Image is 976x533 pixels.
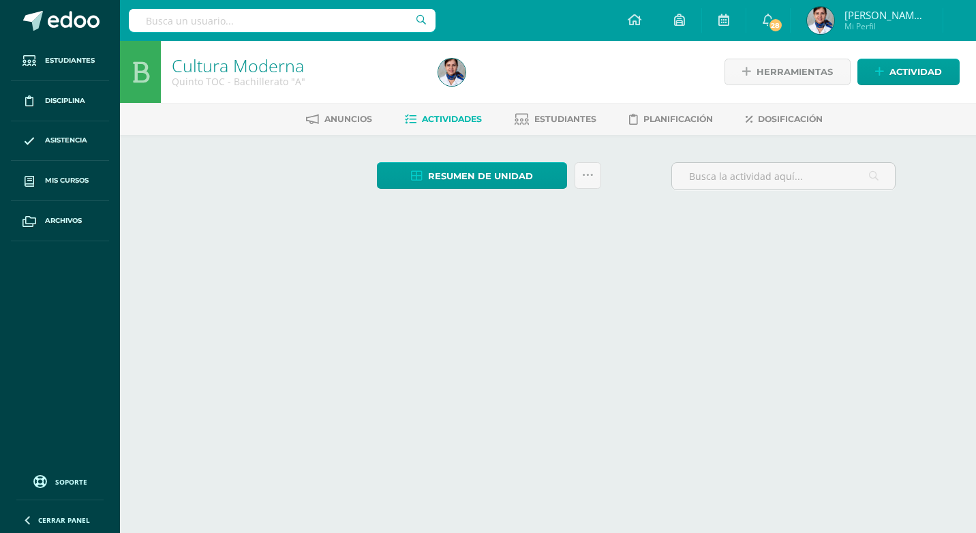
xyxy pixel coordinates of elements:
a: Archivos [11,201,109,241]
a: Cultura Moderna [172,54,304,77]
div: Quinto TOC - Bachillerato 'A' [172,75,422,88]
span: 28 [768,18,783,33]
span: Estudiantes [534,114,596,124]
input: Busca la actividad aquí... [672,163,895,189]
img: 1792bf0c86e4e08ac94418cc7cb908c7.png [807,7,834,34]
span: [PERSON_NAME] [PERSON_NAME] [844,8,926,22]
a: Actividades [405,108,482,130]
a: Dosificación [746,108,823,130]
span: Actividad [889,59,942,85]
span: Dosificación [758,114,823,124]
span: Estudiantes [45,55,95,66]
span: Actividades [422,114,482,124]
span: Archivos [45,215,82,226]
a: Asistencia [11,121,109,162]
input: Busca un usuario... [129,9,436,32]
h1: Cultura Moderna [172,56,422,75]
a: Mis cursos [11,161,109,201]
span: Mis cursos [45,175,89,186]
a: Soporte [16,472,104,490]
a: Resumen de unidad [377,162,567,189]
a: Estudiantes [515,108,596,130]
span: Resumen de unidad [428,164,533,189]
span: Planificación [643,114,713,124]
span: Mi Perfil [844,20,926,32]
a: Estudiantes [11,41,109,81]
span: Asistencia [45,135,87,146]
span: Soporte [55,477,87,487]
span: Anuncios [324,114,372,124]
a: Planificación [629,108,713,130]
span: Cerrar panel [38,515,90,525]
span: Herramientas [757,59,833,85]
img: 1792bf0c86e4e08ac94418cc7cb908c7.png [438,59,466,86]
a: Anuncios [306,108,372,130]
span: Disciplina [45,95,85,106]
a: Disciplina [11,81,109,121]
a: Herramientas [725,59,851,85]
a: Actividad [857,59,960,85]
